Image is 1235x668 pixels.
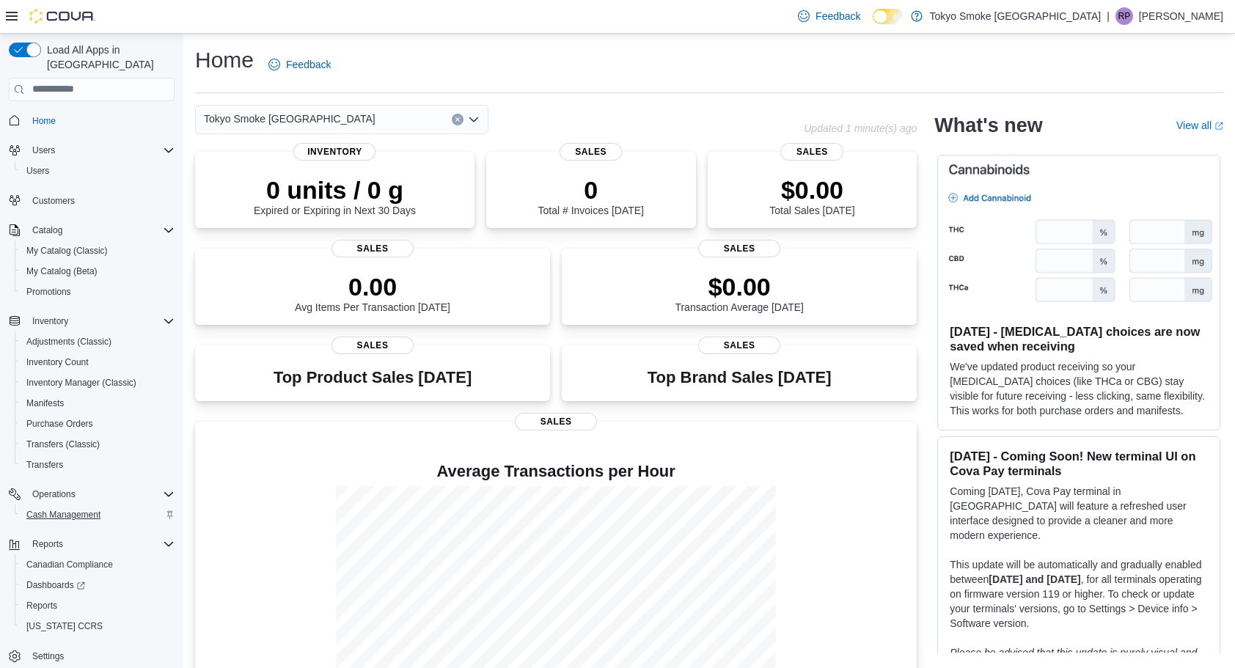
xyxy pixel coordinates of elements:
[21,374,175,392] span: Inventory Manager (Classic)
[452,114,463,125] button: Clear input
[32,115,56,127] span: Home
[15,616,180,636] button: [US_STATE] CCRS
[21,353,95,371] a: Inventory Count
[3,110,180,131] button: Home
[792,1,866,31] a: Feedback
[15,595,180,616] button: Reports
[538,175,644,205] p: 0
[21,242,175,260] span: My Catalog (Classic)
[26,165,49,177] span: Users
[254,175,416,205] p: 0 units / 0 g
[468,114,480,125] button: Open list of options
[26,356,89,368] span: Inventory Count
[26,336,111,348] span: Adjustments (Classic)
[274,369,472,386] h3: Top Product Sales [DATE]
[769,175,854,216] div: Total Sales [DATE]
[21,597,175,614] span: Reports
[26,620,103,632] span: [US_STATE] CCRS
[560,143,623,161] span: Sales
[1118,7,1131,25] span: RP
[15,393,180,414] button: Manifests
[1139,7,1223,25] p: [PERSON_NAME]
[816,9,860,23] span: Feedback
[26,647,175,665] span: Settings
[26,111,175,130] span: Home
[32,144,55,156] span: Users
[29,9,95,23] img: Cova
[950,484,1208,543] p: Coming [DATE], Cova Pay terminal in [GEOGRAPHIC_DATA] will feature a refreshed user interface des...
[21,415,175,433] span: Purchase Orders
[950,449,1208,478] h3: [DATE] - Coming Soon! New terminal UI on Cova Pay terminals
[950,359,1208,418] p: We've updated product receiving so your [MEDICAL_DATA] choices (like THCa or CBG) stay visible fo...
[15,352,180,372] button: Inventory Count
[15,331,180,352] button: Adjustments (Classic)
[26,312,175,330] span: Inventory
[21,353,175,371] span: Inventory Count
[293,143,375,161] span: Inventory
[934,114,1042,137] h2: What's new
[698,240,780,257] span: Sales
[1115,7,1133,25] div: Ruchit Patel
[26,286,71,298] span: Promotions
[21,333,175,350] span: Adjustments (Classic)
[263,50,337,79] a: Feedback
[15,282,180,302] button: Promotions
[26,112,62,130] a: Home
[21,162,55,180] a: Users
[3,311,180,331] button: Inventory
[21,576,91,594] a: Dashboards
[26,312,74,330] button: Inventory
[26,265,98,277] span: My Catalog (Beta)
[1214,122,1223,131] svg: External link
[3,220,180,241] button: Catalog
[195,45,254,75] h1: Home
[21,456,69,474] a: Transfers
[26,535,175,553] span: Reports
[32,195,75,207] span: Customers
[26,221,175,239] span: Catalog
[515,413,597,430] span: Sales
[15,554,180,575] button: Canadian Compliance
[15,161,180,181] button: Users
[207,463,905,480] h4: Average Transactions per Hour
[26,509,100,521] span: Cash Management
[26,459,63,471] span: Transfers
[26,485,81,503] button: Operations
[26,438,100,450] span: Transfers (Classic)
[26,142,61,159] button: Users
[21,456,175,474] span: Transfers
[26,485,175,503] span: Operations
[15,414,180,434] button: Purchase Orders
[21,283,77,301] a: Promotions
[15,241,180,261] button: My Catalog (Classic)
[26,142,175,159] span: Users
[295,272,450,313] div: Avg Items Per Transaction [DATE]
[21,415,99,433] a: Purchase Orders
[1176,120,1223,131] a: View allExternal link
[873,9,904,24] input: Dark Mode
[26,559,113,570] span: Canadian Compliance
[15,372,180,393] button: Inventory Manager (Classic)
[26,221,68,239] button: Catalog
[648,369,832,386] h3: Top Brand Sales [DATE]
[15,504,180,525] button: Cash Management
[204,110,375,128] span: Tokyo Smoke [GEOGRAPHIC_DATA]
[286,57,331,72] span: Feedback
[21,597,63,614] a: Reports
[21,263,103,280] a: My Catalog (Beta)
[21,162,175,180] span: Users
[21,394,70,412] a: Manifests
[675,272,804,313] div: Transaction Average [DATE]
[538,175,644,216] div: Total # Invoices [DATE]
[3,645,180,667] button: Settings
[21,263,175,280] span: My Catalog (Beta)
[254,175,416,216] div: Expired or Expiring in Next 30 Days
[21,374,142,392] a: Inventory Manager (Classic)
[26,397,64,409] span: Manifests
[32,315,68,327] span: Inventory
[21,242,114,260] a: My Catalog (Classic)
[32,488,76,500] span: Operations
[3,484,180,504] button: Operations
[41,43,175,72] span: Load All Apps in [GEOGRAPHIC_DATA]
[698,337,780,354] span: Sales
